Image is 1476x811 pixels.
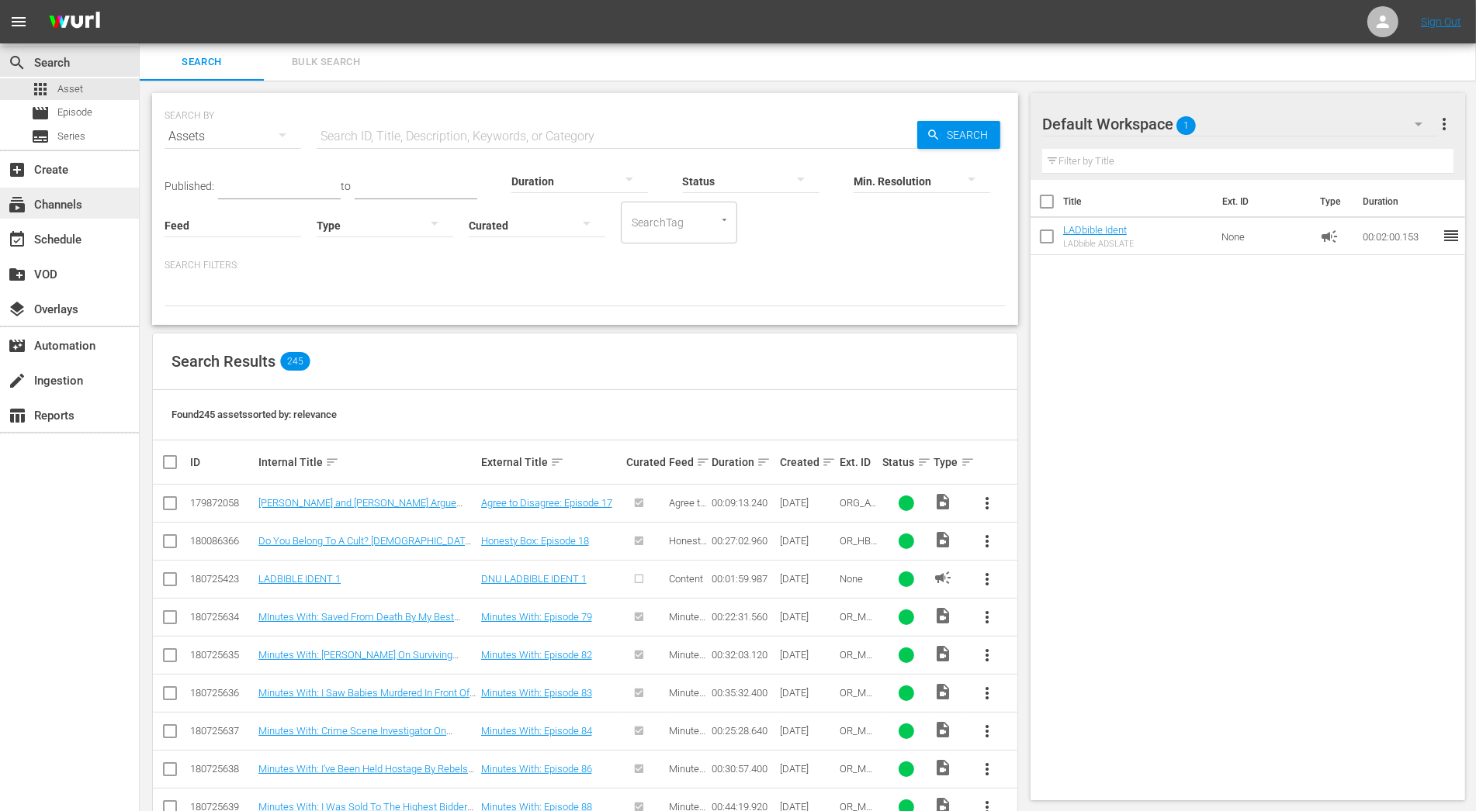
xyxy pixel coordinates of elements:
div: 180725635 [190,649,254,661]
span: sort [757,455,771,469]
td: 00:02:00.153 [1356,218,1442,255]
span: Reports [8,406,26,425]
a: [PERSON_NAME] and [PERSON_NAME] Argue Over The Internet's Biggest Debates [258,497,463,520]
span: Create [8,160,26,179]
span: Video [934,682,953,701]
div: 00:30:57.400 [712,763,775,775]
button: more_vert [968,599,1006,636]
div: [DATE] [780,535,835,547]
span: Asset [57,81,83,97]
div: Internal Title [258,453,476,471]
span: Video [934,606,953,625]
div: 00:09:13.240 [712,497,775,509]
span: 1 [1176,109,1196,142]
div: 180086366 [190,535,254,547]
span: Minutes With [669,687,705,710]
div: 00:01:59.987 [712,573,775,585]
span: more_vert [978,532,996,550]
a: DNU LADBIBLE IDENT 1 [481,573,587,585]
span: OR_MW0001 [840,763,875,786]
span: Search [8,53,26,72]
div: 00:22:31.560 [712,611,775,623]
span: Channels [8,195,26,214]
div: External Title [481,453,622,471]
a: MInutes With: Saved From Death By My Best Friend [258,611,460,634]
div: 00:27:02.960 [712,535,775,547]
span: Search [941,121,1000,149]
span: more_vert [978,570,996,588]
span: Minutes With [669,763,705,786]
span: more_vert [978,646,996,664]
span: Minutes With [669,649,705,672]
th: Duration [1353,180,1447,223]
a: Honesty Box: Episode 18 [481,535,589,547]
div: Feed [669,453,707,471]
button: more_vert [968,713,1006,750]
span: more_vert [978,494,996,512]
button: Open [717,212,732,227]
span: OR_MW0005 [840,725,875,748]
div: 00:32:03.120 [712,649,775,661]
div: Assets [165,115,301,158]
span: sort [822,455,836,469]
button: more_vert [968,675,1006,712]
div: ID [190,456,254,468]
button: Search [917,121,1000,149]
a: Agree to Disagree: Episode 17 [481,497,612,509]
a: Minutes With: [PERSON_NAME] On Surviving Gang War, Jail And Being Stabbed With A Screwdriver [258,649,459,684]
span: Minutes With [669,611,705,634]
span: Episode [31,104,50,123]
div: Ext. ID [840,456,878,468]
a: Minutes With: Episode 84 [481,725,592,737]
a: LADbible Ident [1063,224,1127,236]
span: Schedule [8,230,26,249]
div: [DATE] [780,649,835,661]
span: menu [9,12,28,31]
span: Overlays [8,300,26,319]
span: more_vert [978,608,996,626]
button: more_vert [968,485,1006,522]
div: 180725423 [190,573,254,585]
div: [DATE] [780,687,835,699]
span: Content [669,573,703,585]
span: Search Results [172,352,275,371]
span: OR_HB0024 [840,535,877,558]
th: Type [1311,180,1353,223]
span: Episode [57,105,92,120]
div: 179872058 [190,497,254,509]
span: OR_MW0007 [840,649,875,672]
a: Minutes With: Episode 79 [481,611,592,623]
span: Video [934,758,953,777]
span: Automation [8,336,26,355]
span: Video [934,644,953,663]
div: Status [883,453,930,471]
a: Minutes With: I've Been Held Hostage By Rebels & Fought The Taliban [258,763,474,786]
div: Type [934,453,964,471]
span: more_vert [1435,115,1453,133]
div: None [840,573,878,585]
a: LADBIBLE IDENT 1 [258,573,341,585]
span: sort [961,455,975,469]
div: [DATE] [780,611,835,623]
span: Video [934,530,953,549]
button: more_vert [968,637,1006,674]
div: Created [780,453,835,471]
button: more_vert [968,751,1006,788]
span: Published: [165,180,214,192]
span: sort [325,455,339,469]
span: more_vert [978,722,996,740]
div: [DATE] [780,763,835,775]
a: Minutes With: I Saw Babies Murdered In Front Of Me [258,687,476,710]
span: Video [934,492,953,511]
span: OR_MW0006 [840,687,875,710]
button: more_vert [968,523,1006,560]
div: 00:25:28.640 [712,725,775,737]
span: Minutes With [669,725,705,748]
span: Video [934,720,953,739]
div: 180725636 [190,687,254,699]
span: Asset [31,80,50,98]
th: Ext. ID [1213,180,1311,223]
span: sort [696,455,710,469]
span: Series [31,127,50,146]
span: sort [550,455,564,469]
